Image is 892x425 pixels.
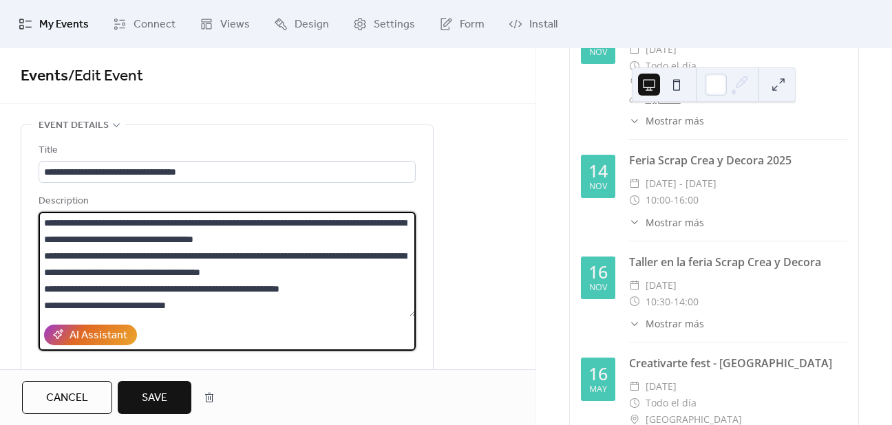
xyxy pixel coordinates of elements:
div: ​ [629,175,640,192]
a: My Events [8,6,99,43]
div: 16 [588,365,608,382]
span: Todo el día [646,395,697,411]
div: nov [589,48,607,57]
div: ​ [629,294,640,310]
button: ​Mostrar más [629,316,704,331]
span: Install [529,17,557,33]
button: ​Mostrar más [629,215,704,230]
a: Install [498,6,568,43]
a: Connect [103,6,186,43]
div: Feria Scrap Crea y Decora 2025 [629,152,847,168]
span: Views [220,17,250,33]
div: ​ [629,41,640,58]
span: Todo el día [646,58,697,74]
a: Form [429,6,495,43]
div: ​ [629,90,640,107]
a: Events [21,61,68,91]
span: My Events [39,17,89,33]
div: 14 [588,162,608,179]
button: Cancel [22,381,112,414]
div: ​ [629,395,640,411]
span: / Edit Event [68,61,143,91]
div: ​ [629,316,640,331]
span: Design [295,17,329,33]
a: Design [264,6,339,43]
div: Taller en la feria Scrap Crea y Decora [629,254,847,270]
span: Save [142,390,167,406]
span: Cancel [46,390,88,406]
span: [DATE] [646,277,677,294]
a: Views [189,6,260,43]
div: ​ [629,74,640,91]
div: ​ [629,192,640,208]
button: ​Mostrar más [629,113,704,128]
span: [DATE] - [DATE] [646,175,716,192]
button: Save [118,381,191,414]
span: Settings [374,17,415,33]
a: Settings [343,6,425,43]
div: ​ [629,113,640,128]
span: [DATE] [646,41,677,58]
span: - [670,294,674,310]
div: ​ [629,215,640,230]
div: may [589,385,607,394]
a: Creativarte fest - [GEOGRAPHIC_DATA] [629,356,832,371]
div: Description [39,193,413,210]
div: ​ [629,58,640,74]
div: ​ [629,277,640,294]
div: nov [589,283,607,292]
button: AI Assistant [44,325,137,345]
span: 10:30 [646,294,670,310]
span: 10:00 [646,192,670,208]
div: ​ [629,378,640,395]
div: Title [39,142,413,159]
div: Location [39,367,413,384]
span: Mostrar más [646,113,704,128]
span: Form [460,17,485,33]
span: 14:00 [674,294,699,310]
span: [DATE] [646,378,677,395]
span: Mostrar más [646,215,704,230]
span: 16:00 [674,192,699,208]
span: - [670,192,674,208]
span: Event details [39,118,109,134]
span: Mostrar más [646,316,704,331]
div: 16 [588,263,608,281]
div: AI Assistant [70,327,127,344]
span: Connect [134,17,176,33]
div: nov [589,182,607,191]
